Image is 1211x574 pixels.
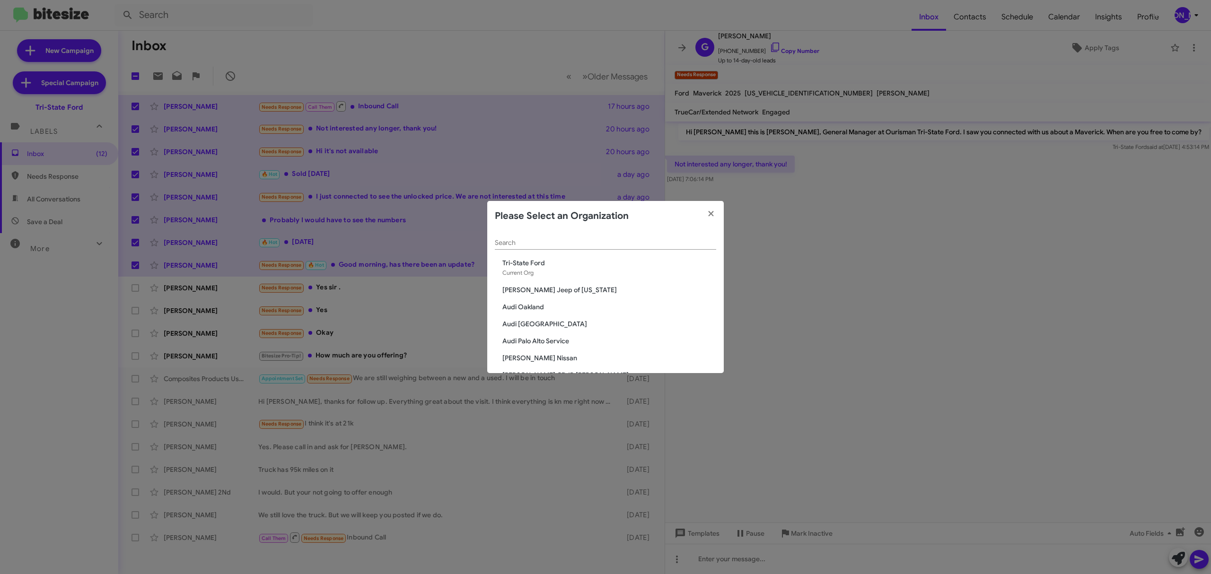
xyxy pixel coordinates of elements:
span: Current Org [502,269,534,276]
span: Audi Palo Alto Service [502,336,716,346]
span: [PERSON_NAME] CDJR [PERSON_NAME] [502,370,716,380]
span: [PERSON_NAME] Nissan [502,353,716,363]
span: Tri-State Ford [502,258,716,268]
span: Audi [GEOGRAPHIC_DATA] [502,319,716,329]
h2: Please Select an Organization [495,209,629,224]
span: [PERSON_NAME] Jeep of [US_STATE] [502,285,716,295]
span: Audi Oakland [502,302,716,312]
